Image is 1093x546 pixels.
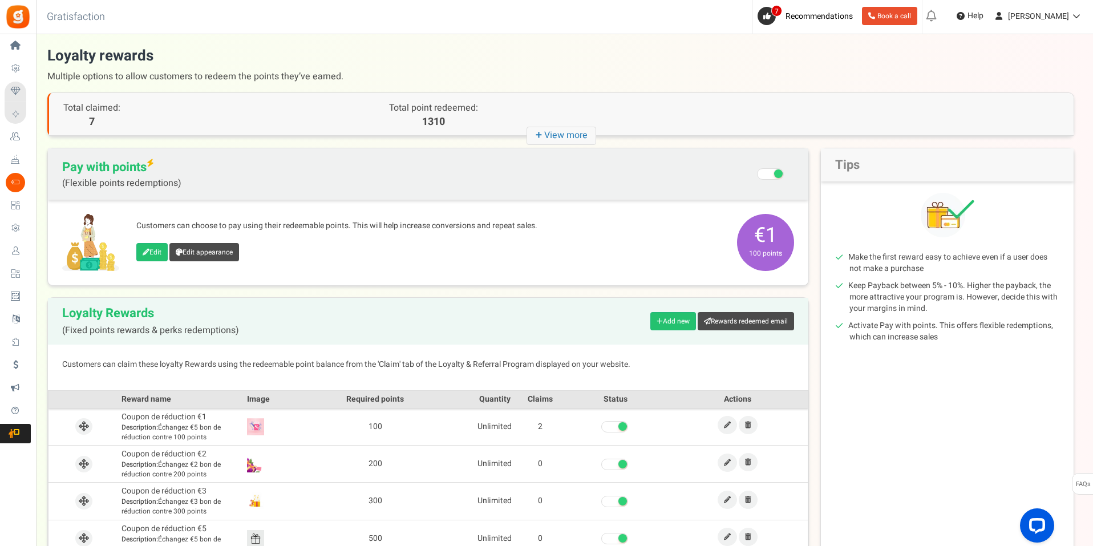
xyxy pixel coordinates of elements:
th: Image [244,390,278,408]
img: Tips [921,193,974,237]
td: 200 [278,445,472,482]
a: Edit [136,243,168,261]
span: Échangez €2 bon de réduction contre 200 points [122,460,241,479]
td: Unlimited [472,483,517,520]
p: Customers can claim these loyalty Rewards using the redeemable point balance from the 'Claim' tab... [62,359,794,370]
span: 7 [63,115,120,130]
td: Unlimited [472,445,517,482]
li: Activate Pay with points. This offers flexible redemptions, which can increase sales [849,320,1059,343]
h2: Loyalty Rewards [62,306,239,336]
a: Remove [739,453,758,471]
span: FAQs [1075,474,1091,495]
p: Total point redeemed: [305,102,561,115]
th: Actions [668,390,808,408]
span: Recommendations [786,10,853,22]
td: Coupon de réduction €2 [119,445,244,482]
b: Description: [122,459,158,470]
a: Rewards redeemed email [698,312,794,330]
a: Book a call [862,7,917,25]
th: Status [563,390,667,408]
th: Reward name [119,390,244,408]
a: Edit [718,416,737,434]
strong: + [536,127,544,144]
th: Required points [278,390,472,408]
span: €1 [737,214,794,271]
td: Coupon de réduction €1 [119,408,244,445]
th: Claims [517,390,563,408]
span: Pay with points [62,160,181,188]
a: Remove [739,491,758,509]
span: [PERSON_NAME] [1008,10,1069,22]
a: Remove [739,416,758,434]
th: Quantity [472,390,517,408]
td: 0 [517,483,563,520]
td: 2 [517,408,563,445]
h1: Loyalty rewards [47,46,1074,87]
a: Edit [718,491,737,509]
p: 1310 [305,115,561,130]
img: Reward [247,418,264,435]
p: Customers can choose to pay using their redeemable points. This will help increase conversions an... [136,220,726,232]
a: Edit appearance [169,243,239,261]
img: Reward [247,455,264,472]
b: Description: [122,534,158,544]
td: Unlimited [472,408,517,445]
td: 0 [517,445,563,482]
small: 100 points [740,248,791,258]
img: Reward [247,492,264,509]
a: Add new [650,312,696,330]
li: Make the first reward easy to achieve even if a user does not make a purchase [849,252,1059,274]
b: Description: [122,422,158,432]
span: (Fixed points rewards & perks redemptions) [62,326,239,336]
td: 300 [278,483,472,520]
span: Échangez €5 bon de réduction contre 100 points [122,423,241,442]
span: Échangez €3 bon de réduction contre 300 points [122,497,241,516]
span: Help [965,10,983,22]
span: Multiple options to allow customers to redeem the points they’ve earned. [47,66,1074,87]
span: 7 [771,5,782,17]
a: Remove [739,528,758,546]
span: Total claimed: [63,101,120,115]
a: Edit [718,454,737,472]
i: View more [527,127,596,145]
img: Pay with points [62,214,119,271]
img: Gratisfaction [5,4,31,30]
a: Edit [718,528,737,546]
span: (Flexible points redemptions) [62,178,181,188]
td: Coupon de réduction €3 [119,483,244,520]
td: 100 [278,408,472,445]
h2: Tips [821,148,1074,181]
h3: Gratisfaction [34,6,118,29]
li: Keep Payback between 5% - 10%. Higher the payback, the more attractive your program is. However, ... [849,280,1059,314]
a: Help [952,7,988,25]
b: Description: [122,496,158,507]
a: 7 Recommendations [758,7,857,25]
